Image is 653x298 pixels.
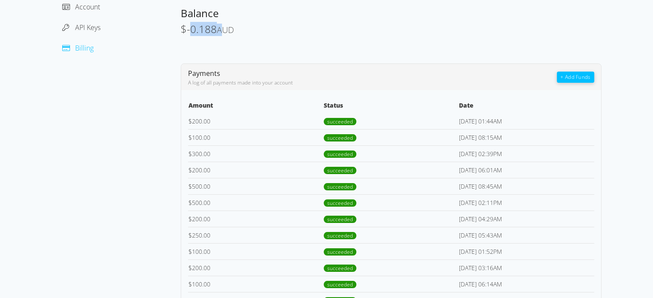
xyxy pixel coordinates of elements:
span: succeeded [324,281,356,288]
td: [DATE] 06:14AM [459,276,594,292]
td: [DATE] 06:01AM [459,162,594,178]
span: succeeded [324,199,356,207]
span: succeeded [324,232,356,239]
td: 100.00 [188,276,323,292]
td: 200.00 [188,113,323,129]
td: 100.00 [188,243,323,259]
th: Status [323,100,459,113]
td: 300.00 [188,145,323,162]
span: $ [188,166,192,174]
td: [DATE] 04:29AM [459,211,594,227]
td: 200.00 [188,211,323,227]
span: succeeded [324,118,356,125]
td: [DATE] 02:11PM [459,194,594,211]
th: Amount [188,100,323,113]
span: -0.188 [187,22,217,36]
a: Billing [62,43,94,53]
td: [DATE] 01:52PM [459,243,594,259]
span: $ [188,182,192,190]
td: 100.00 [188,129,323,145]
span: succeeded [324,151,356,158]
span: AUD [217,24,234,36]
td: 200.00 [188,162,323,178]
span: succeeded [324,134,356,141]
a: API Keys [62,23,100,32]
span: succeeded [324,183,356,190]
div: A log of all payments made into your account [188,79,557,87]
span: Account [75,2,100,12]
span: $ [188,133,192,141]
th: Date [459,100,594,113]
span: $ [188,117,192,125]
span: $ [188,150,192,158]
span: succeeded [324,216,356,223]
span: $ [188,231,192,239]
td: [DATE] 08:45AM [459,178,594,194]
span: Payments [188,69,220,78]
td: [DATE] 05:43AM [459,227,594,243]
td: [DATE] 02:39PM [459,145,594,162]
td: [DATE] 08:15AM [459,129,594,145]
td: 250.00 [188,227,323,243]
td: 200.00 [188,259,323,276]
td: 500.00 [188,194,323,211]
td: 500.00 [188,178,323,194]
span: succeeded [324,248,356,256]
span: API Keys [75,23,100,32]
span: $ [188,264,192,272]
span: $ [181,22,187,36]
span: $ [188,199,192,207]
td: [DATE] 01:44AM [459,113,594,129]
td: [DATE] 03:16AM [459,259,594,276]
span: $ [188,215,192,223]
span: $ [188,280,192,288]
span: Billing [75,43,94,53]
span: Balance [181,6,219,20]
span: succeeded [324,265,356,272]
span: $ [188,247,192,256]
span: succeeded [324,167,356,174]
a: Account [62,2,100,12]
button: + Add Funds [557,72,594,83]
